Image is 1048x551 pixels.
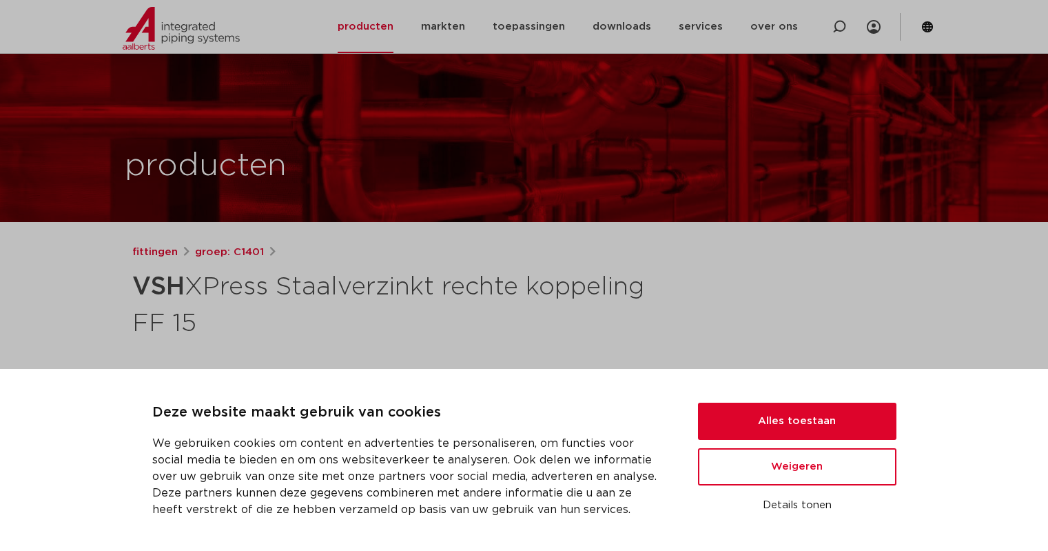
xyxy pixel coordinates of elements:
h1: producten [125,144,287,188]
strong: VSH [132,274,185,299]
button: Weigeren [698,448,896,485]
p: Deze website maakt gebruik van cookies [152,402,665,424]
button: Alles toestaan [698,403,896,440]
a: groep: C1401 [195,244,264,261]
h1: XPress Staalverzinkt rechte koppeling FF 15 [132,266,650,341]
button: Details tonen [698,494,896,517]
a: fittingen [132,244,178,261]
p: We gebruiken cookies om content en advertenties te personaliseren, om functies voor social media ... [152,435,665,518]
